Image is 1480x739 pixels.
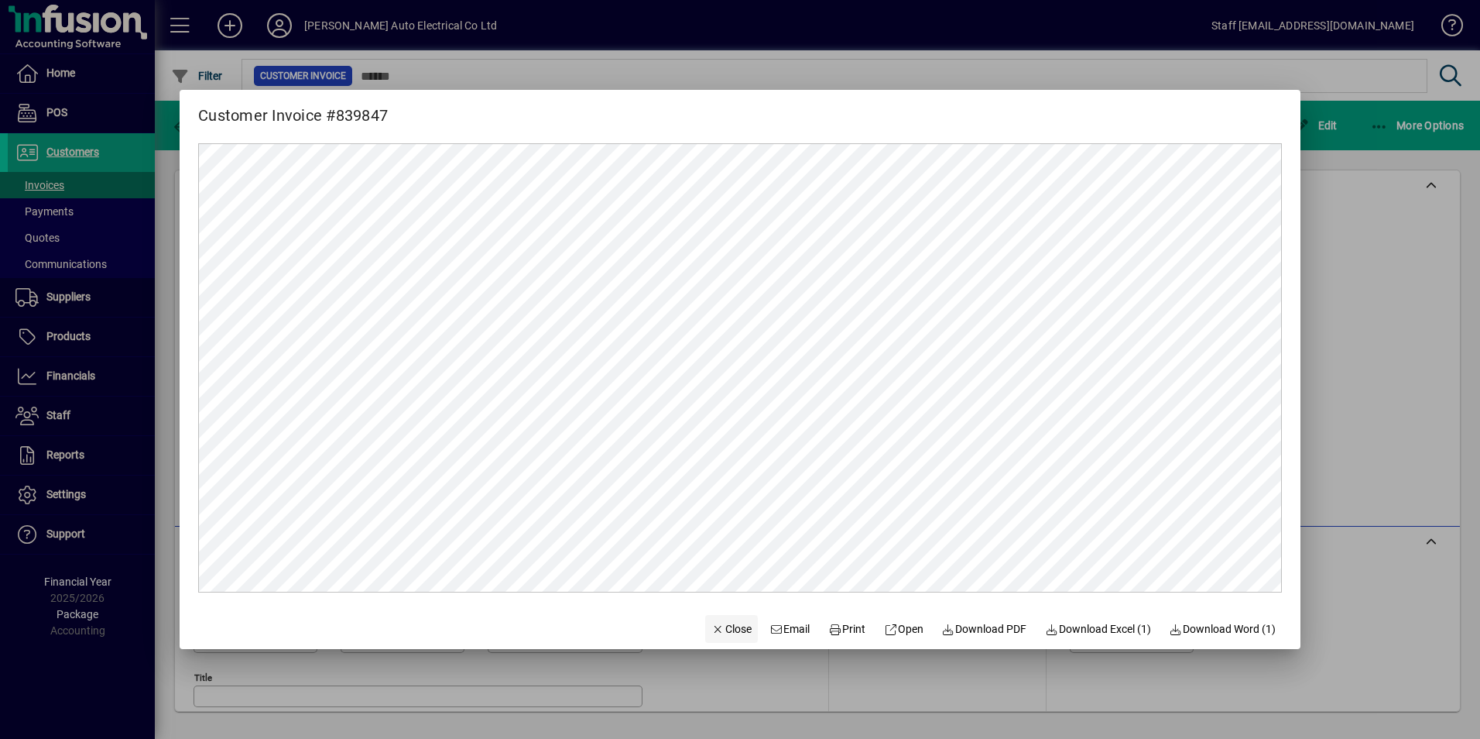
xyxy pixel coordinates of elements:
[942,621,1027,638] span: Download PDF
[1045,621,1151,638] span: Download Excel (1)
[764,615,817,643] button: Email
[705,615,758,643] button: Close
[180,90,406,128] h2: Customer Invoice #839847
[1170,621,1276,638] span: Download Word (1)
[884,621,923,638] span: Open
[1163,615,1283,643] button: Download Word (1)
[822,615,872,643] button: Print
[936,615,1033,643] a: Download PDF
[1039,615,1157,643] button: Download Excel (1)
[828,621,865,638] span: Print
[770,621,810,638] span: Email
[711,621,752,638] span: Close
[878,615,930,643] a: Open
